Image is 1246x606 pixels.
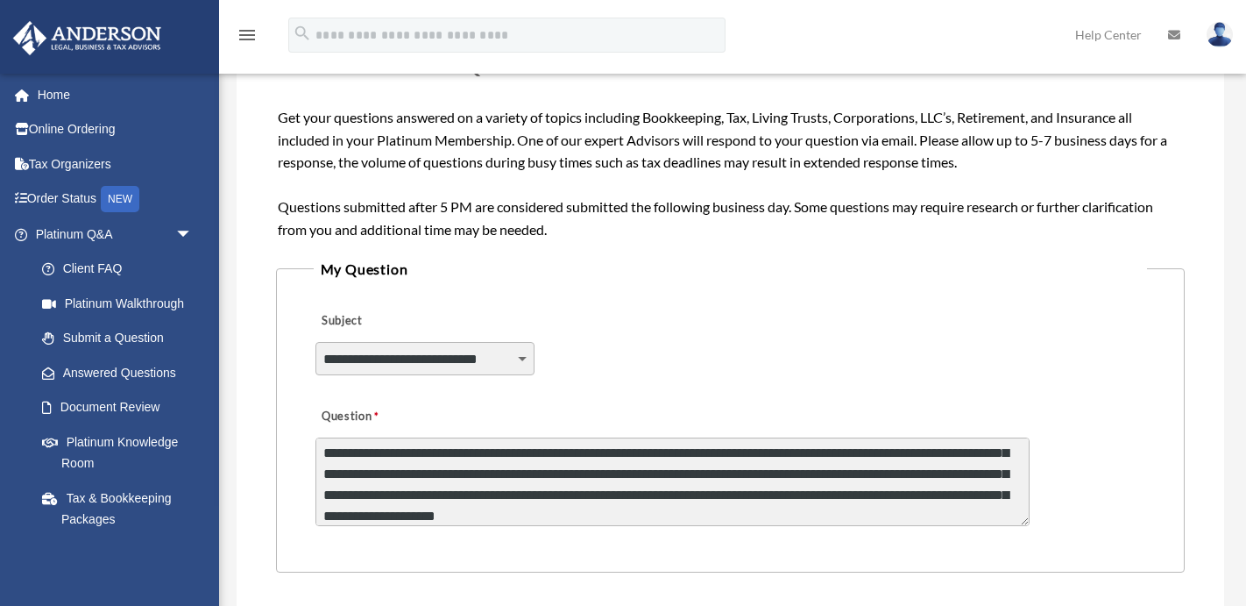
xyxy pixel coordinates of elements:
[25,321,210,356] a: Submit a Question
[1207,22,1233,47] img: User Pic
[25,252,219,287] a: Client FAQ
[25,424,219,481] a: Platinum Knowledge Room
[8,21,166,55] img: Anderson Advisors Platinum Portal
[25,481,219,537] a: Tax & Bookkeeping Packages
[314,257,1148,282] legend: My Question
[12,217,219,252] a: Platinum Q&Aarrow_drop_down
[25,286,219,321] a: Platinum Walkthrough
[12,112,219,147] a: Online Ordering
[25,537,219,593] a: Land Trust & Deed Forum
[315,405,451,430] label: Question
[101,186,139,212] div: NEW
[12,77,219,112] a: Home
[278,51,552,77] span: Submit a Platinum Question
[175,217,210,253] span: arrow_drop_down
[293,24,312,43] i: search
[315,310,482,334] label: Subject
[25,355,219,390] a: Answered Questions
[12,182,219,217] a: Order StatusNEW
[25,390,219,425] a: Document Review
[12,146,219,182] a: Tax Organizers
[237,25,258,46] i: menu
[237,31,258,46] a: menu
